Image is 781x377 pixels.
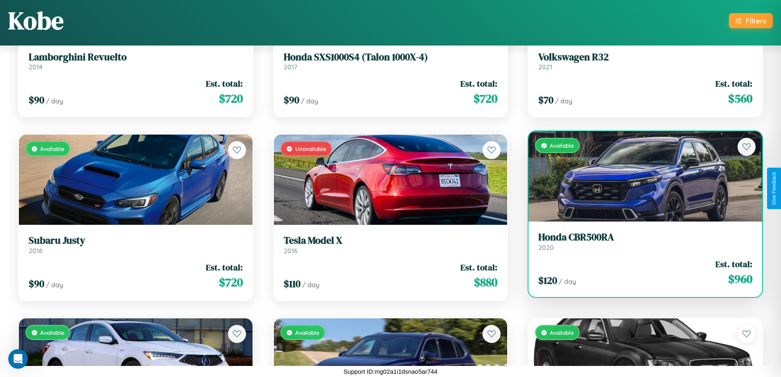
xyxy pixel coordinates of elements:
span: 2014 [29,63,43,71]
span: Available [40,329,64,336]
span: 2020 [538,243,554,251]
a: Honda SXS1000S4 (Talon 1000X-4)2017 [284,51,498,71]
span: Unavailable [295,145,326,152]
span: Available [295,329,319,336]
span: $ 90 [284,93,299,107]
span: $ 110 [284,277,301,290]
span: $ 720 [219,274,243,290]
span: Available [550,329,574,336]
span: $ 90 [29,277,44,290]
span: / day [46,281,63,289]
a: Subaru Justy2016 [29,235,243,255]
span: $ 560 [728,90,752,107]
p: Support ID: mg02a1i1dsnao5ar744 [344,366,437,377]
h3: Honda CBR500RA [538,231,752,243]
span: Est. total: [460,78,497,89]
span: 2021 [538,63,552,71]
span: Est. total: [715,258,752,270]
span: $ 120 [538,274,557,287]
span: Est. total: [460,261,497,273]
span: $ 960 [728,271,752,287]
span: / day [555,97,572,105]
a: Lamborghini Revuelto2014 [29,51,243,71]
span: $ 720 [219,90,243,107]
span: $ 720 [474,90,497,107]
h3: Honda SXS1000S4 (Talon 1000X-4) [284,51,498,63]
span: Est. total: [715,78,752,89]
h3: Subaru Justy [29,235,243,247]
span: Est. total: [206,78,243,89]
span: / day [559,277,576,286]
span: $ 70 [538,93,553,107]
a: Tesla Model X2016 [284,235,498,255]
span: Available [550,142,574,149]
span: / day [46,97,63,105]
div: Filters [746,16,766,25]
span: Est. total: [206,261,243,273]
iframe: Intercom live chat [8,349,28,369]
button: Filters [729,13,773,28]
span: $ 880 [474,274,497,290]
h3: Lamborghini Revuelto [29,51,243,63]
span: 2016 [29,247,43,255]
h1: Kobe [8,4,64,37]
div: Give Feedback [771,172,777,205]
span: / day [301,97,318,105]
span: 2017 [284,63,297,71]
span: 2016 [284,247,298,255]
h3: Volkswagen R32 [538,51,752,63]
span: $ 90 [29,93,44,107]
a: Honda CBR500RA2020 [538,231,752,251]
h3: Tesla Model X [284,235,498,247]
a: Volkswagen R322021 [538,51,752,71]
span: / day [302,281,319,289]
span: Available [40,145,64,152]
